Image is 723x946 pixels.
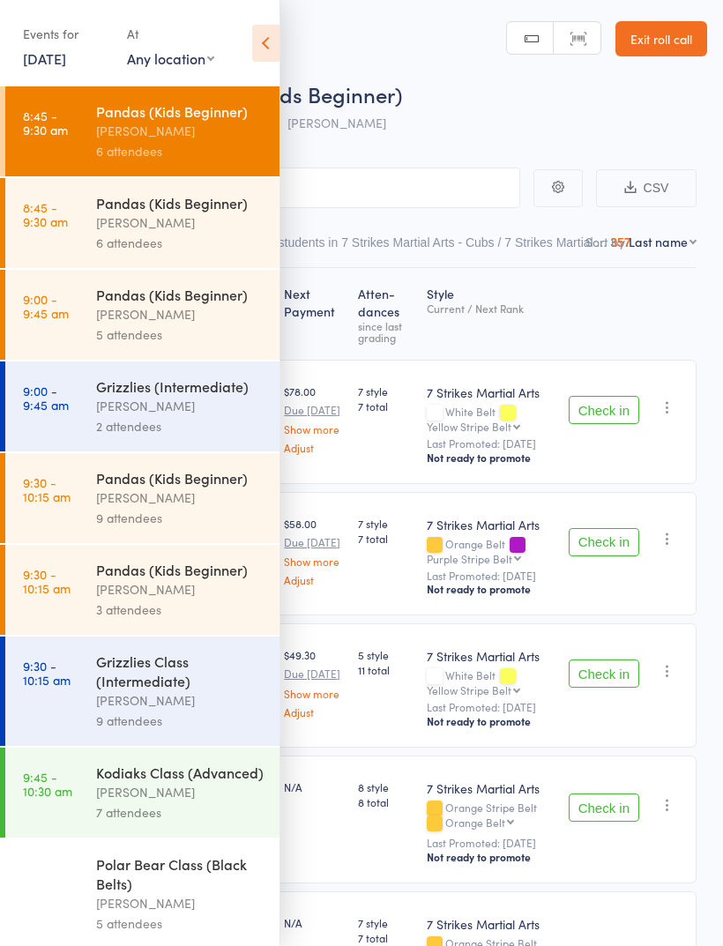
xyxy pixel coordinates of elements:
[5,748,280,838] a: 9:45 -10:30 amKodiaks Class (Advanced)[PERSON_NAME]7 attendees
[427,406,554,432] div: White Belt
[96,508,265,528] div: 9 attendees
[569,793,639,822] button: Check in
[96,711,265,731] div: 9 attendees
[358,320,413,343] div: since last grading
[96,121,265,141] div: [PERSON_NAME]
[96,652,265,690] div: Grizzlies Class (Intermediate)
[284,915,344,930] div: N/A
[175,79,402,108] span: Pandas (Kids Beginner)
[351,276,420,352] div: Atten­dances
[284,706,344,718] a: Adjust
[23,475,71,503] time: 9:30 - 10:15 am
[420,276,561,352] div: Style
[427,801,554,831] div: Orange Stripe Belt
[96,396,265,416] div: [PERSON_NAME]
[427,570,554,582] small: Last Promoted: [DATE]
[427,582,554,596] div: Not ready to promote
[96,285,265,304] div: Pandas (Kids Beginner)
[5,637,280,746] a: 9:30 -10:15 amGrizzlies Class (Intermediate)[PERSON_NAME]9 attendees
[284,442,344,453] a: Adjust
[284,574,344,585] a: Adjust
[569,659,639,688] button: Check in
[96,802,265,823] div: 7 attendees
[96,304,265,324] div: [PERSON_NAME]
[427,437,554,450] small: Last Promoted: [DATE]
[284,667,344,680] small: Due [DATE]
[358,794,413,809] span: 8 total
[427,915,554,933] div: 7 Strikes Martial Arts
[23,861,72,890] time: 9:45 - 10:30 am
[427,701,554,713] small: Last Promoted: [DATE]
[629,233,688,250] div: Last name
[96,690,265,711] div: [PERSON_NAME]
[284,779,344,794] div: N/A
[23,384,69,412] time: 9:00 - 9:45 am
[427,684,511,696] div: Yellow Stripe Belt
[445,816,505,828] div: Orange Belt
[23,48,66,68] a: [DATE]
[284,404,344,416] small: Due [DATE]
[96,782,265,802] div: [PERSON_NAME]
[358,915,413,930] span: 7 style
[23,567,71,595] time: 9:30 - 10:15 am
[5,178,280,268] a: 8:45 -9:30 amPandas (Kids Beginner)[PERSON_NAME]6 attendees
[284,536,344,548] small: Due [DATE]
[23,770,72,798] time: 9:45 - 10:30 am
[284,384,344,453] div: $78.00
[427,553,512,564] div: Purple Stripe Belt
[585,233,625,250] label: Sort by
[358,779,413,794] span: 8 style
[615,21,707,56] a: Exit roll call
[427,451,554,465] div: Not ready to promote
[427,302,554,314] div: Current / Next Rank
[96,763,265,782] div: Kodiaks Class (Advanced)
[96,600,265,620] div: 3 attendees
[284,423,344,435] a: Show more
[358,399,413,413] span: 7 total
[427,837,554,849] small: Last Promoted: [DATE]
[96,468,265,488] div: Pandas (Kids Beginner)
[358,930,413,945] span: 7 total
[96,854,265,893] div: Polar Bear Class (Black Belts)
[427,384,554,401] div: 7 Strikes Martial Arts
[96,376,265,396] div: Grizzlies (Intermediate)
[284,688,344,699] a: Show more
[96,212,265,233] div: [PERSON_NAME]
[5,270,280,360] a: 9:00 -9:45 amPandas (Kids Beginner)[PERSON_NAME]5 attendees
[23,108,68,137] time: 8:45 - 9:30 am
[358,647,413,662] span: 5 style
[96,488,265,508] div: [PERSON_NAME]
[569,528,639,556] button: Check in
[427,421,511,432] div: Yellow Stripe Belt
[127,19,214,48] div: At
[358,662,413,677] span: 11 total
[287,114,386,131] span: [PERSON_NAME]
[23,19,109,48] div: Events for
[23,200,68,228] time: 8:45 - 9:30 am
[569,396,639,424] button: Check in
[96,233,265,253] div: 6 attendees
[96,193,265,212] div: Pandas (Kids Beginner)
[427,516,554,533] div: 7 Strikes Martial Arts
[96,579,265,600] div: [PERSON_NAME]
[96,324,265,345] div: 5 attendees
[284,516,344,585] div: $58.00
[96,416,265,436] div: 2 attendees
[358,531,413,546] span: 7 total
[284,647,344,717] div: $49.30
[427,647,554,665] div: 7 Strikes Martial Arts
[427,714,554,728] div: Not ready to promote
[427,850,554,864] div: Not ready to promote
[5,453,280,543] a: 9:30 -10:15 amPandas (Kids Beginner)[PERSON_NAME]9 attendees
[284,555,344,567] a: Show more
[96,893,265,913] div: [PERSON_NAME]
[96,101,265,121] div: Pandas (Kids Beginner)
[358,384,413,399] span: 7 style
[5,361,280,451] a: 9:00 -9:45 amGrizzlies (Intermediate)[PERSON_NAME]2 attendees
[96,560,265,579] div: Pandas (Kids Beginner)
[5,545,280,635] a: 9:30 -10:15 amPandas (Kids Beginner)[PERSON_NAME]3 attendees
[596,169,697,207] button: CSV
[96,141,265,161] div: 6 attendees
[23,659,71,687] time: 9:30 - 10:15 am
[277,276,351,352] div: Next Payment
